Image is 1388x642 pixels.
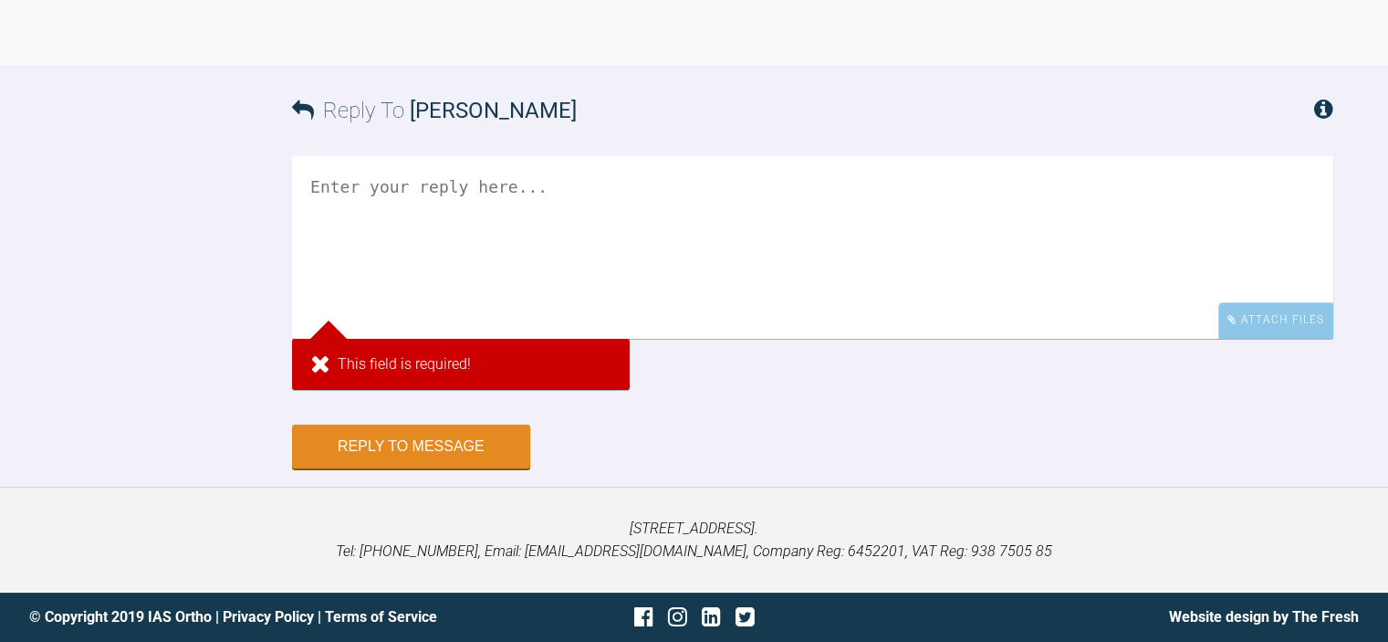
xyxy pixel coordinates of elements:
div: © Copyright 2019 IAS Ortho | | [29,605,473,629]
a: Website design by The Fresh [1169,608,1359,626]
span: [PERSON_NAME] [410,98,577,123]
div: This field is required! [292,339,630,390]
div: Attach Files [1218,302,1333,338]
button: Reply to Message [292,425,530,468]
p: [STREET_ADDRESS]. Tel: [PHONE_NUMBER], Email: [EMAIL_ADDRESS][DOMAIN_NAME], Company Reg: 6452201,... [29,517,1359,563]
h3: Reply To [292,93,577,128]
a: Terms of Service [325,608,437,626]
a: Privacy Policy [223,608,314,626]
